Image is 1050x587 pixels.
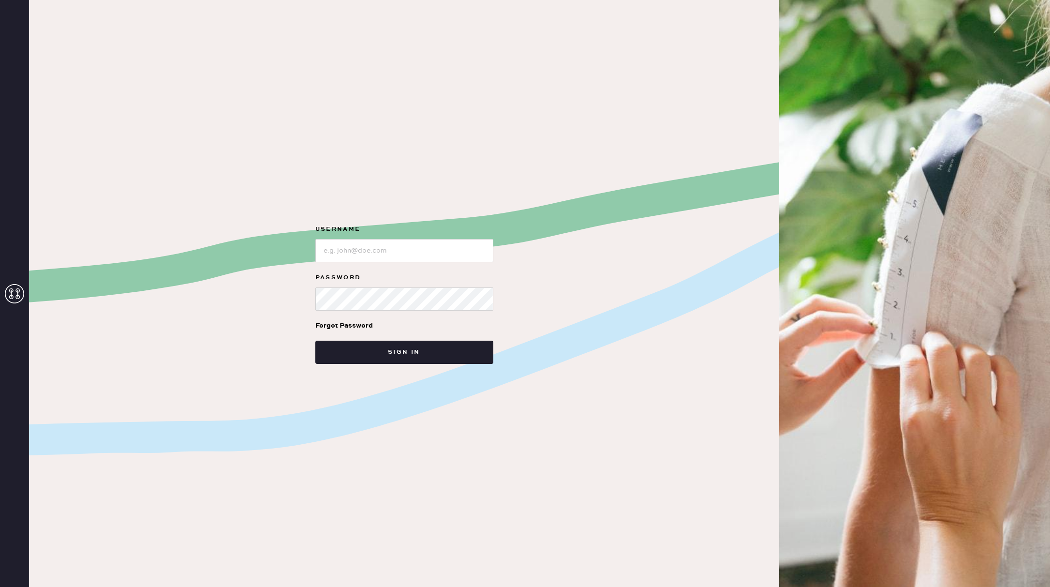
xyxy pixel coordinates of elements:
[315,224,493,235] label: Username
[315,239,493,262] input: e.g. john@doe.com
[315,320,373,331] div: Forgot Password
[315,341,493,364] button: Sign in
[315,272,493,284] label: Password
[315,311,373,341] a: Forgot Password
